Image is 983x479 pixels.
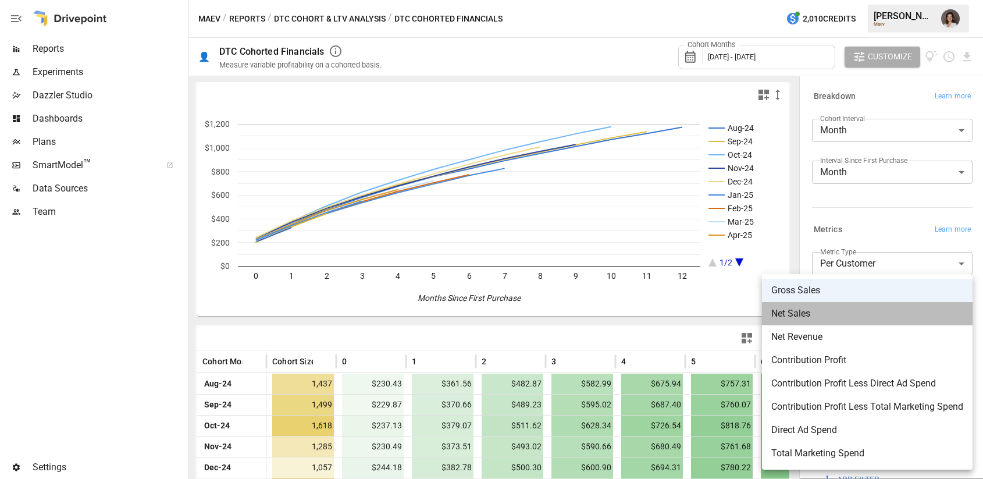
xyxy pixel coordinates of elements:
[771,307,963,321] span: Net Sales
[771,446,963,460] span: Total Marketing Spend
[771,283,963,297] span: Gross Sales
[771,330,963,344] span: Net Revenue
[771,377,963,391] span: Contribution Profit Less Direct Ad Spend
[771,400,963,414] span: Contribution Profit Less Total Marketing Spend
[771,353,963,367] span: Contribution Profit
[771,423,963,437] span: Direct Ad Spend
